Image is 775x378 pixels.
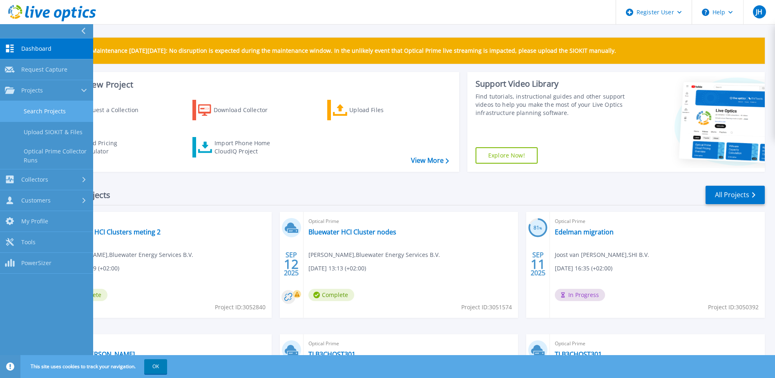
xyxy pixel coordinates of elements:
[308,339,514,348] span: Optical Prime
[58,137,149,157] a: Cloud Pricing Calculator
[58,80,449,89] h3: Start a New Project
[58,100,149,120] a: Request a Collection
[539,226,542,230] span: %
[308,350,355,358] a: TLB3CHOST301
[215,303,266,312] span: Project ID: 3052840
[21,66,67,73] span: Request Capture
[192,100,284,120] a: Download Collector
[555,264,612,273] span: [DATE] 16:35 (+02:00)
[62,250,193,259] span: [PERSON_NAME] , Bluewater Energy Services B.V.
[21,259,51,267] span: PowerSizer
[214,102,279,118] div: Download Collector
[81,102,147,118] div: Request a Collection
[21,239,36,246] span: Tools
[21,218,48,225] span: My Profile
[308,264,366,273] span: [DATE] 13:13 (+02:00)
[756,9,762,15] span: JH
[476,92,627,117] div: Find tutorials, instructional guides and other support videos to help you make the most of your L...
[555,350,602,358] a: TLB3CHOST301
[21,87,43,94] span: Projects
[61,47,616,54] p: Scheduled Maintenance [DATE][DATE]: No disruption is expected during the maintenance window. In t...
[62,350,135,358] a: [DATE]-[PERSON_NAME]
[706,186,765,204] a: All Projects
[284,249,299,279] div: SEP 2025
[80,139,145,155] div: Cloud Pricing Calculator
[555,250,649,259] span: Joost van [PERSON_NAME] , SHI B.V.
[62,228,161,236] a: Bluewater HCI Clusters meting 2
[308,217,514,226] span: Optical Prime
[555,339,760,348] span: Optical Prime
[555,217,760,226] span: Optical Prime
[528,223,547,233] h3: 81
[555,289,605,301] span: In Progress
[214,139,278,155] div: Import Phone Home CloudIQ Project
[555,228,614,236] a: Edelman migration
[22,359,167,374] span: This site uses cookies to track your navigation.
[411,157,449,164] a: View More
[21,176,48,183] span: Collectors
[21,197,51,204] span: Customers
[62,217,267,226] span: Optical Prime
[349,102,415,118] div: Upload Files
[62,339,267,348] span: Optical Prime
[530,249,546,279] div: SEP 2025
[531,261,545,268] span: 11
[308,228,396,236] a: Bluewater HCI Cluster nodes
[327,100,418,120] a: Upload Files
[476,79,627,89] div: Support Video Library
[461,303,512,312] span: Project ID: 3051574
[476,147,538,164] a: Explore Now!
[308,289,354,301] span: Complete
[144,359,167,374] button: OK
[308,250,440,259] span: [PERSON_NAME] , Bluewater Energy Services B.V.
[284,261,299,268] span: 12
[21,45,51,52] span: Dashboard
[708,303,759,312] span: Project ID: 3050392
